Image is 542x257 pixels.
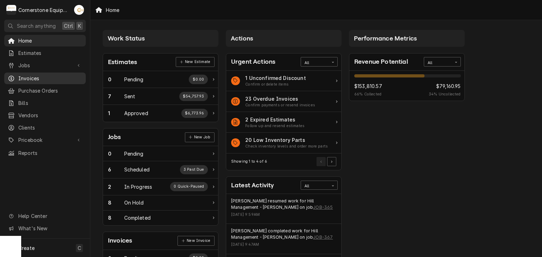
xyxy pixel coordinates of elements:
[176,57,214,67] a: New Estimate
[226,53,342,170] div: Card: Urgent Actions
[4,210,86,222] a: Go to Help Center
[231,242,336,247] div: Event Timestamp
[226,91,341,112] a: Action Item
[103,178,218,195] a: Work Status
[231,228,336,250] div: Event Details
[226,71,341,92] a: Action Item
[4,222,86,234] a: Go to What's New
[313,234,333,240] a: JOB-367
[124,76,144,83] div: Work Status Title
[103,146,218,161] a: Work Status
[78,244,81,252] span: C
[231,181,274,190] div: Card Title
[124,183,152,190] div: Work Status Title
[177,236,214,246] a: New Invoice
[18,62,72,69] span: Jobs
[354,57,408,67] div: Card Title
[245,136,328,144] div: Action Item Title
[4,73,86,84] a: Invoices
[4,85,86,96] a: Purchase Orders
[18,75,82,82] span: Invoices
[18,6,70,14] div: Cornerstone Equipment Repair, LLC
[74,5,84,15] div: Andrew Buigues's Avatar
[18,225,82,232] span: What's New
[124,214,151,221] div: Work Status Title
[245,123,305,129] div: Action Item Suggestion
[18,245,35,251] span: Create
[4,47,86,59] a: Estimates
[78,22,81,30] span: K
[108,76,124,83] div: Work Status Count
[245,144,328,149] div: Action Item Suggestion
[245,74,306,82] div: Action Item Title
[108,109,124,117] div: Work Status Count
[424,57,461,66] div: Card Data Filter Control
[108,57,137,67] div: Card Title
[349,71,464,101] div: Revenue Potential
[354,35,417,42] span: Performance Metrics
[231,159,267,164] div: Current Page Details
[4,134,86,146] a: Go to Pricebook
[108,150,124,157] div: Work Status Count
[317,157,326,166] button: Go to Previous Page
[103,146,218,225] div: Card Data
[301,57,338,66] div: Card Data Filter Control
[103,211,218,225] a: Work Status
[4,97,86,109] a: Bills
[349,54,464,71] div: Card Header
[103,71,218,122] div: Card Data
[4,109,86,121] a: Vendors
[74,5,84,15] div: AB
[124,150,144,157] div: Work Status Title
[103,128,218,226] div: Card: Jobs
[349,47,465,121] div: Card Column Content
[305,60,325,66] div: All
[189,75,208,84] div: Work Status Supplemental Data
[354,82,382,90] span: $153,810.57
[245,116,305,123] div: Action Item Title
[354,74,461,97] div: Revenue Potential Details
[103,195,218,211] a: Work Status
[354,92,382,97] span: 66 % Collected
[231,57,275,67] div: Card Title
[103,71,218,88] div: Work Status
[108,199,124,206] div: Work Status Count
[327,157,336,166] button: Go to Next Page
[315,157,337,166] div: Pagination Controls
[103,105,218,121] a: Work Status
[231,198,336,220] div: Event Details
[226,71,341,153] div: Card Data
[124,166,150,173] div: Work Status Title
[245,102,315,108] div: Action Item Suggestion
[181,109,208,118] div: Work Status Supplemental Data
[4,147,86,159] a: Reports
[245,95,315,102] div: Action Item Title
[231,228,336,241] div: Event String
[428,60,448,66] div: All
[226,133,341,153] a: Action Item
[17,22,56,30] span: Search anything
[226,112,341,133] a: Action Item
[226,54,341,71] div: Card Header
[64,22,73,30] span: Ctrl
[108,93,124,100] div: Work Status Count
[18,99,82,107] span: Bills
[180,165,208,174] div: Work Status Supplemental Data
[349,53,465,101] div: Card: Revenue Potential
[124,93,135,100] div: Work Status Title
[170,182,208,191] div: Work Status Supplemental Data
[231,35,253,42] span: Actions
[185,132,215,142] div: Card Link Button
[108,35,145,42] span: Work Status
[103,88,218,105] a: Work Status
[226,177,341,194] div: Card Header
[108,183,124,190] div: Work Status Count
